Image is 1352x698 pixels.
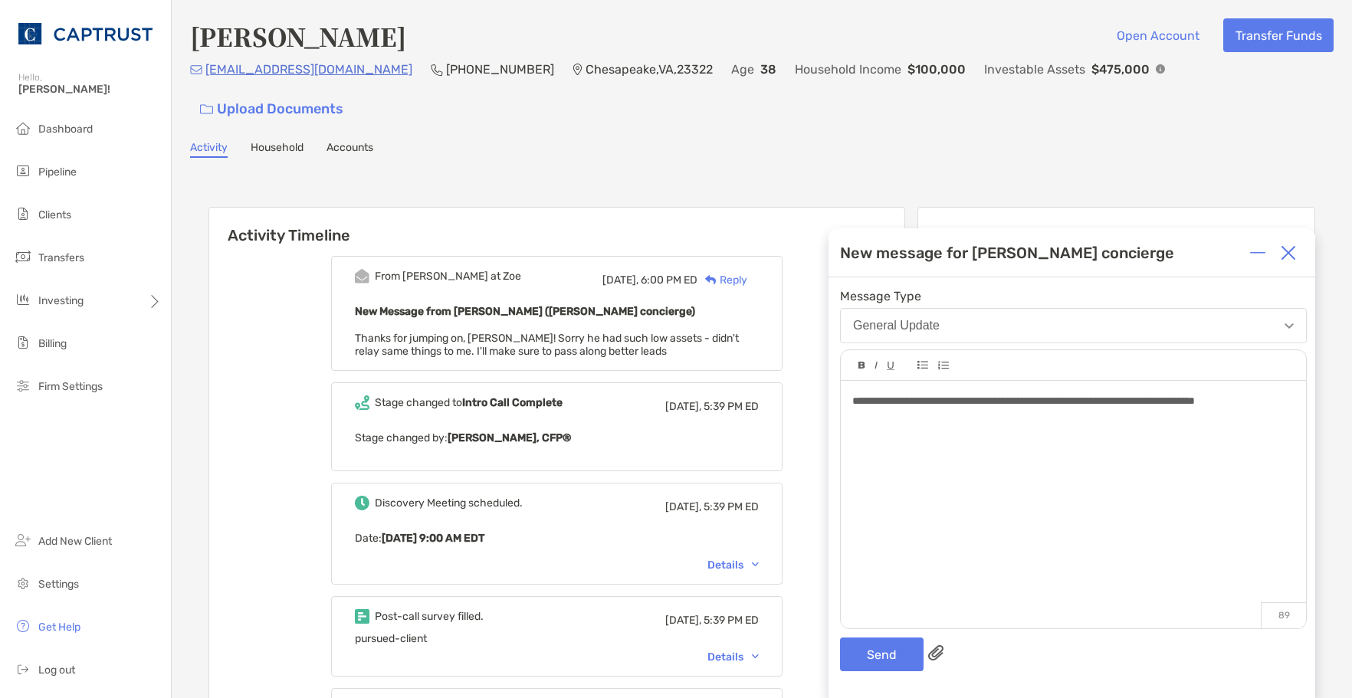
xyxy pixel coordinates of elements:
img: Event icon [355,395,369,410]
span: Log out [38,664,75,677]
p: Investable Assets [984,60,1085,79]
p: Age [731,60,754,79]
div: Details [707,650,759,664]
span: [DATE], [665,500,701,513]
b: [DATE] 9:00 AM EDT [382,532,484,545]
button: Send [840,637,924,671]
img: Editor control icon [937,361,949,370]
img: pipeline icon [14,162,32,180]
img: Close [1281,245,1296,261]
div: Post-call survey filled. [375,610,484,623]
h4: [PERSON_NAME] [190,18,406,54]
img: CAPTRUST Logo [18,6,153,61]
div: Stage changed to [375,396,563,409]
button: General Update [840,308,1307,343]
p: [PHONE_NUMBER] [446,60,554,79]
span: Dashboard [38,123,93,136]
span: 6:00 PM ED [641,274,697,287]
img: firm-settings icon [14,376,32,395]
p: 38 [760,60,776,79]
img: Event icon [355,269,369,283]
span: 5:39 PM ED [704,500,759,513]
img: Chevron icon [752,654,759,659]
img: add_new_client icon [14,531,32,549]
span: Pipeline [38,165,77,179]
img: Event icon [355,609,369,624]
p: Household Income [795,60,901,79]
a: Activity [190,141,228,158]
span: [DATE], [602,274,638,287]
img: Chevron icon [752,562,759,567]
b: Intro Call Complete [462,396,563,409]
div: New message for [PERSON_NAME] concierge [840,244,1174,262]
a: Upload Documents [190,93,353,126]
span: Settings [38,578,79,591]
img: transfers icon [14,247,32,266]
p: $100,000 [907,60,966,79]
span: [DATE], [665,400,701,413]
div: General Update [853,319,940,333]
div: Discovery Meeting scheduled. [375,496,523,510]
h6: Activity Timeline [209,208,904,244]
img: Phone Icon [431,64,443,76]
img: Event icon [355,496,369,510]
button: Open Account [1104,18,1211,52]
div: Reply [697,272,747,288]
a: Household [251,141,304,158]
img: settings icon [14,574,32,592]
span: Message Type [840,289,1307,303]
span: Thanks for jumping on, [PERSON_NAME]! Sorry he had such low assets - didn't relay same things to ... [355,332,739,358]
a: Accounts [327,141,373,158]
img: Info Icon [1156,64,1165,74]
p: [EMAIL_ADDRESS][DOMAIN_NAME] [205,60,412,79]
span: Transfers [38,251,84,264]
span: Get Help [38,621,80,634]
div: From [PERSON_NAME] at Zoe [375,270,521,283]
img: Editor control icon [858,362,865,369]
img: Reply icon [705,275,717,285]
div: Details [707,559,759,572]
img: Editor control icon [875,362,878,369]
span: 5:39 PM ED [704,614,759,627]
img: paperclip attachments [928,645,943,660]
b: New Message from [PERSON_NAME] ([PERSON_NAME] concierge) [355,305,695,318]
img: get-help icon [14,617,32,635]
p: Chesapeake , VA , 23322 [586,60,713,79]
span: Add New Client [38,535,112,548]
img: Open dropdown arrow [1285,323,1294,329]
button: Transfer Funds [1223,18,1334,52]
img: dashboard icon [14,119,32,137]
img: Email Icon [190,65,202,74]
span: [DATE], [665,614,701,627]
span: Billing [38,337,67,350]
span: 5:39 PM ED [704,400,759,413]
span: Clients [38,208,71,221]
span: Investing [38,294,84,307]
img: investing icon [14,290,32,309]
img: Expand or collapse [1250,245,1265,261]
img: billing icon [14,333,32,352]
span: pursued-client [355,632,427,645]
img: logout icon [14,660,32,678]
img: Editor control icon [887,362,894,370]
img: Editor control icon [917,361,928,369]
b: [PERSON_NAME], CFP® [448,431,571,444]
img: Location Icon [573,64,582,76]
p: Meeting Details [930,226,1302,245]
img: button icon [200,104,213,115]
p: 89 [1261,602,1306,628]
p: Stage changed by: [355,428,759,447]
p: Date : [355,529,759,548]
img: clients icon [14,205,32,223]
p: $475,000 [1091,60,1150,79]
span: Firm Settings [38,380,103,393]
span: [PERSON_NAME]! [18,83,162,96]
